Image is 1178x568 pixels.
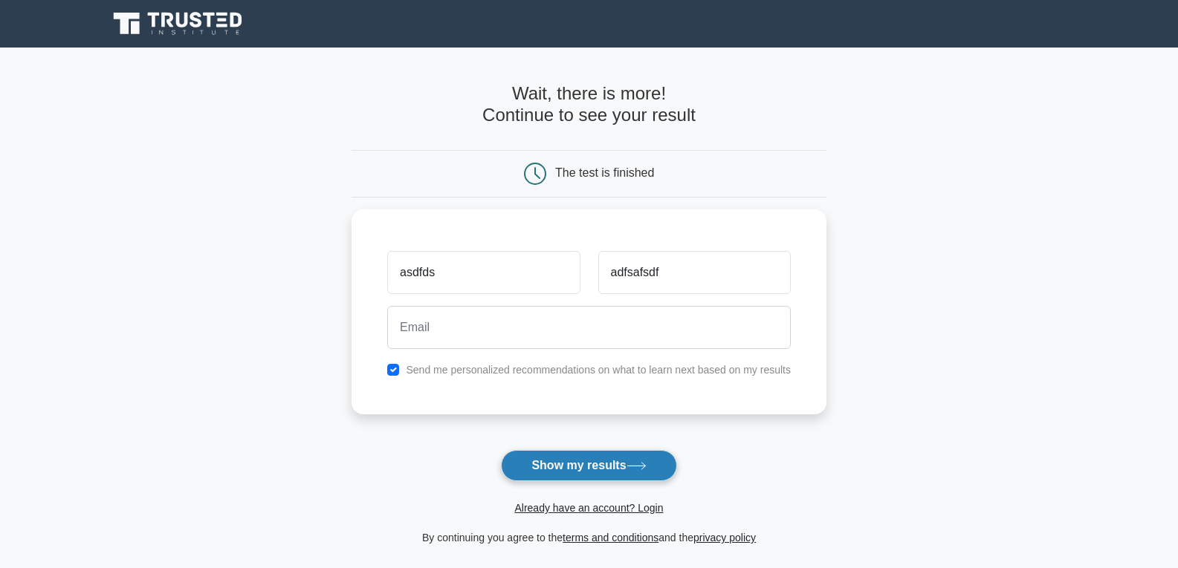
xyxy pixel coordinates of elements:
[693,532,756,543] a: privacy policy
[501,450,676,481] button: Show my results
[598,251,791,294] input: Last name
[352,83,826,126] h4: Wait, there is more! Continue to see your result
[555,166,654,179] div: The test is finished
[406,364,791,376] label: Send me personalized recommendations on what to learn next based on my results
[343,529,835,546] div: By continuing you agree to the and the
[514,502,663,514] a: Already have an account? Login
[563,532,658,543] a: terms and conditions
[387,306,791,349] input: Email
[387,251,580,294] input: First name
